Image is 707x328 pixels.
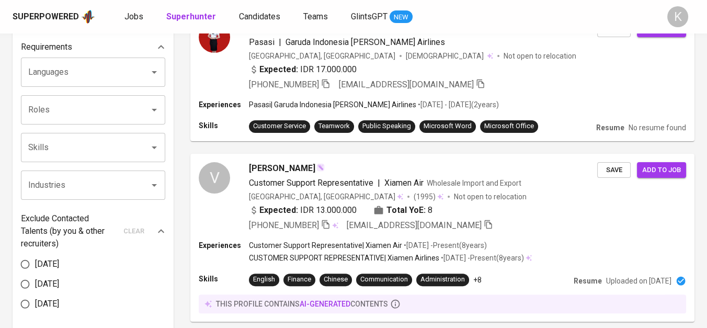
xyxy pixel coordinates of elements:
div: Teamwork [318,121,350,131]
div: Exclude Contacted Talents (by you & other recruiters)clear [21,212,165,250]
div: Microsoft Word [424,121,472,131]
div: Customer Service [253,121,306,131]
span: [EMAIL_ADDRESS][DOMAIN_NAME] [339,80,474,89]
p: • [DATE] - [DATE] ( 2 years ) [416,99,499,110]
span: | [279,36,281,49]
span: [PHONE_NUMBER] [249,80,319,89]
p: Not open to relocation [454,191,527,202]
p: Skills [199,120,249,131]
span: Garuda Indonesia [PERSON_NAME] Airlines [286,37,445,47]
span: Wholesale Import and Export [427,179,521,187]
span: 8 [428,204,432,217]
span: Xiamen Air [384,178,424,188]
p: Experiences [199,240,249,251]
p: No resume found [629,122,686,133]
p: this profile contains contents [216,299,388,309]
span: [DEMOGRAPHIC_DATA] [406,51,485,61]
span: [DATE] [35,298,59,310]
span: | [378,177,380,189]
div: [GEOGRAPHIC_DATA], [GEOGRAPHIC_DATA] [249,191,403,202]
p: Resume [596,122,624,133]
a: Candidates [239,10,282,24]
a: Superhunter [166,10,218,24]
div: Chinese [324,275,348,285]
span: [PERSON_NAME] [249,162,315,175]
div: Communication [360,275,408,285]
span: AI-generated [300,300,350,308]
p: +8 [473,275,482,285]
div: V [199,162,230,194]
span: GlintsGPT [351,12,387,21]
span: Pasasi [249,37,275,47]
b: Total YoE: [386,204,426,217]
div: Administration [420,275,465,285]
a: [PERSON_NAME]Pasasi|Garuda Indonesia [PERSON_NAME] Airlines[GEOGRAPHIC_DATA], [GEOGRAPHIC_DATA][D... [190,13,694,141]
img: app logo [81,9,95,25]
p: Exclude Contacted Talents (by you & other recruiters) [21,212,117,250]
button: Open [147,65,162,80]
p: Experiences [199,99,249,110]
button: Open [147,178,162,193]
div: Public Speaking [362,121,411,131]
p: Pasasi | Garuda Indonesia [PERSON_NAME] Airlines [249,99,416,110]
img: magic_wand.svg [316,163,325,172]
span: [PHONE_NUMBER] [249,220,319,230]
a: Jobs [124,10,145,24]
button: Save [597,162,631,178]
button: Open [147,140,162,155]
div: Microsoft Office [484,121,534,131]
b: Superhunter [166,12,216,21]
div: Superpowered [13,11,79,23]
div: English [253,275,275,285]
span: Teams [303,12,328,21]
span: NEW [390,12,413,22]
p: Customer Support Representative | Xiamen Air [249,240,402,251]
span: Jobs [124,12,143,21]
div: IDR 13.000.000 [249,204,357,217]
a: Superpoweredapp logo [13,9,95,25]
div: Finance [288,275,311,285]
span: [DATE] [35,278,59,290]
div: IDR 17.000.000 [249,63,357,76]
b: Expected: [259,63,298,76]
div: (1995) [414,191,443,202]
div: [GEOGRAPHIC_DATA], [GEOGRAPHIC_DATA] [249,51,395,61]
p: Requirements [21,41,72,53]
button: Open [147,103,162,117]
span: Add to job [642,164,681,176]
p: • [DATE] - Present ( 8 years ) [402,240,487,251]
p: Not open to relocation [504,51,576,61]
span: [DATE] [35,258,59,270]
div: Requirements [21,37,165,58]
b: Expected: [259,204,298,217]
a: Teams [303,10,330,24]
span: Save [602,164,625,176]
div: K [667,6,688,27]
a: V[PERSON_NAME]Customer Support Representative|Xiamen AirWholesale Import and Export[GEOGRAPHIC_DA... [190,154,694,322]
img: 52946fb6-7751-45d6-806f-ff7e122da0ec.jpg [199,21,230,53]
p: Skills [199,274,249,284]
a: GlintsGPT NEW [351,10,413,24]
p: Resume [574,276,602,286]
p: • [DATE] - Present ( 8 years ) [439,253,524,263]
p: CUSTOMER SUPPORT REPRESENTATIVE | Xiamen Airlines [249,253,439,263]
span: [EMAIL_ADDRESS][DOMAIN_NAME] [347,220,482,230]
span: Candidates [239,12,280,21]
p: Uploaded on [DATE] [606,276,671,286]
button: Add to job [637,162,686,178]
span: Customer Support Representative [249,178,373,188]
